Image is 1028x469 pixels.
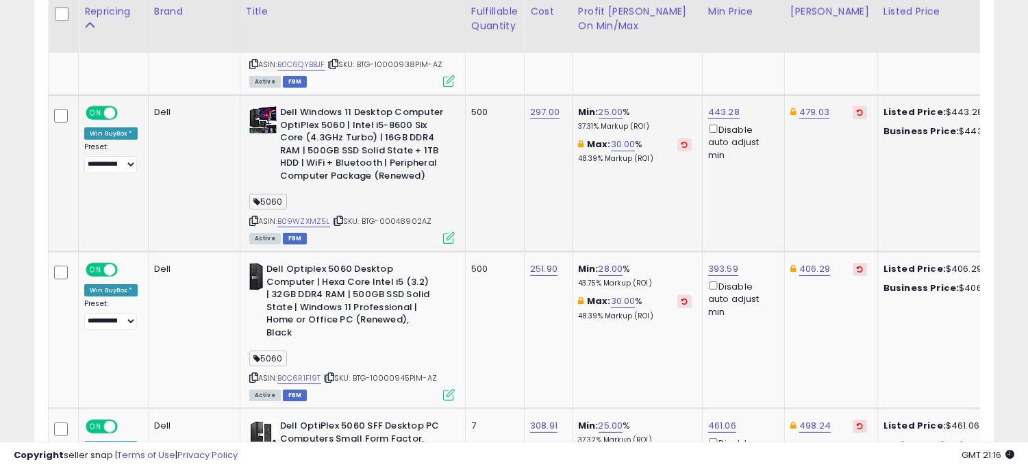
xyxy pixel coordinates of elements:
[611,138,636,151] a: 30.00
[154,263,229,275] div: Dell
[154,420,229,432] div: Dell
[327,59,442,70] span: | SKU: BTG-10000938PIM-AZ
[249,76,281,88] span: All listings currently available for purchase on Amazon
[323,372,437,383] span: | SKU: BTG-10000945PIM-AZ
[84,299,138,330] div: Preset:
[587,294,611,307] b: Max:
[84,127,138,140] div: Win BuyBox *
[471,4,518,33] div: Fulfillable Quantity
[87,264,104,276] span: ON
[277,372,321,384] a: B0C6R1F19T
[799,105,829,119] a: 479.03
[883,420,997,432] div: $461.06
[883,125,959,138] b: Business Price:
[14,449,238,462] div: seller snap | |
[177,448,238,461] a: Privacy Policy
[883,105,946,118] b: Listed Price:
[471,106,514,118] div: 500
[154,106,229,118] div: Dell
[116,264,138,276] span: OFF
[883,4,1002,18] div: Listed Price
[84,284,138,296] div: Win BuyBox *
[154,4,234,18] div: Brand
[578,122,692,131] p: 37.31% Markup (ROI)
[578,154,692,164] p: 48.39% Markup (ROI)
[599,262,623,276] a: 28.00
[277,216,330,227] a: B09WZXMZ5L
[249,263,263,290] img: 41SE19agQvL._SL40_.jpg
[87,107,104,119] span: ON
[883,263,997,275] div: $406.29
[578,263,692,288] div: %
[249,233,281,244] span: All listings currently available for purchase on Amazon
[799,262,830,276] a: 406.29
[471,420,514,432] div: 7
[799,419,831,433] a: 498.24
[283,390,308,401] span: FBM
[883,125,997,138] div: $443.28
[530,419,557,433] a: 308.91
[790,4,872,18] div: [PERSON_NAME]
[530,4,566,18] div: Cost
[587,138,611,151] b: Max:
[578,4,697,33] div: Profit [PERSON_NAME] on Min/Max
[578,312,692,321] p: 48.39% Markup (ROI)
[708,262,738,276] a: 393.59
[266,263,433,342] b: Dell Optiplex 5060 Desktop Computer | Hexa Core Intel i5 (3.2) | 32GB DDR4 RAM | 500GB SSD Solid ...
[84,4,142,18] div: Repricing
[116,421,138,433] span: OFF
[283,76,308,88] span: FBM
[578,105,599,118] b: Min:
[249,106,455,242] div: ASIN:
[708,279,774,318] div: Disable auto adjust min
[578,295,692,320] div: %
[117,448,175,461] a: Terms of Use
[277,59,325,71] a: B0C6QYBBJF
[578,420,692,445] div: %
[578,262,599,275] b: Min:
[578,419,599,432] b: Min:
[283,233,308,244] span: FBM
[530,262,557,276] a: 251.90
[578,106,692,131] div: %
[249,390,281,401] span: All listings currently available for purchase on Amazon
[708,4,779,18] div: Min Price
[87,421,104,433] span: ON
[280,106,447,186] b: Dell Windows 11 Desktop Computer OptiPlex 5060 | Intel i5-8600 Six Core (4.3GHz Turbo) | 16GB DDR...
[530,105,560,119] a: 297.00
[471,263,514,275] div: 500
[599,105,623,119] a: 25.00
[599,419,623,433] a: 25.00
[249,263,455,399] div: ASIN:
[249,194,287,210] span: 5060
[332,216,432,227] span: | SKU: BTG-00048902AZ
[883,106,997,118] div: $443.28
[249,420,277,447] img: 51ZKzXka2ML._SL40_.jpg
[708,105,740,119] a: 443.28
[962,448,1014,461] span: 2025-10-14 21:16 GMT
[883,281,959,294] b: Business Price:
[708,122,774,161] div: Disable auto adjust min
[578,279,692,288] p: 43.75% Markup (ROI)
[246,4,460,18] div: Title
[249,351,287,366] span: 5060
[883,282,997,294] div: $406.29
[578,138,692,164] div: %
[883,262,946,275] b: Listed Price:
[84,142,138,173] div: Preset:
[708,419,736,433] a: 461.06
[883,419,946,432] b: Listed Price:
[611,294,636,308] a: 30.00
[116,107,138,119] span: OFF
[249,106,277,134] img: 513XvQlM7-L._SL40_.jpg
[14,448,64,461] strong: Copyright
